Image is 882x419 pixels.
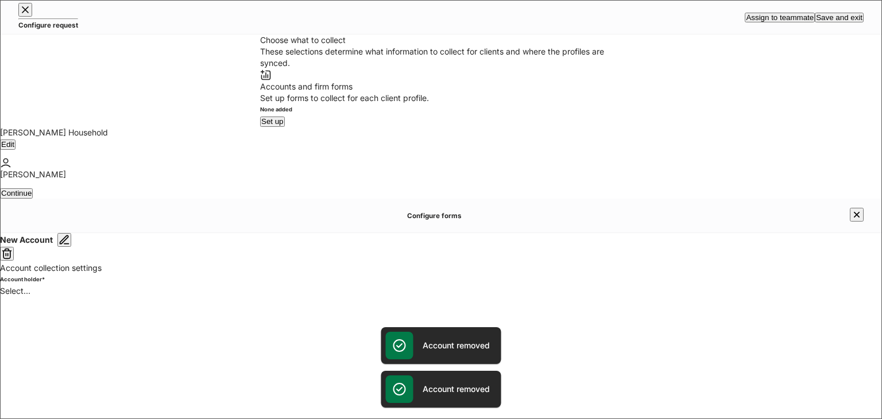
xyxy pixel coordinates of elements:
div: Choose what to collect [260,34,622,46]
div: Set up [261,118,284,125]
div: Save and exit [816,14,862,21]
div: Edit [1,141,14,148]
div: Accounts and firm forms [260,81,622,92]
div: Set up forms to collect for each client profile. [260,92,622,104]
div: Continue [1,189,32,197]
div: These selections determine what information to collect for clients and where the profiles are syn... [260,46,622,69]
div: Assign to teammate [746,14,814,21]
h6: None added [260,104,622,115]
h5: Configure forms [407,210,462,222]
h5: Configure request [18,20,78,31]
h5: Account removed [423,383,490,395]
h5: Account removed [423,340,490,351]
